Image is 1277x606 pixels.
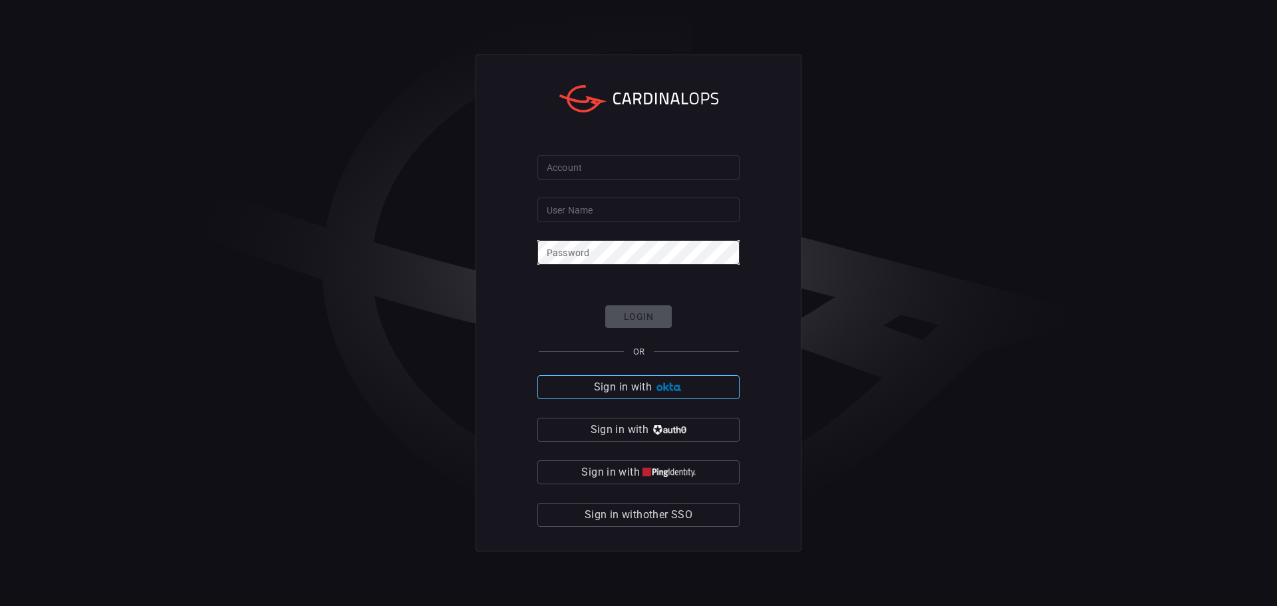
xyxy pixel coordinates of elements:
button: Sign in with [537,460,740,484]
span: Sign in with [594,378,652,396]
span: Sign in with [591,420,648,439]
button: Sign in withother SSO [537,503,740,527]
span: OR [633,347,644,357]
img: quu4iresuhQAAAABJRU5ErkJggg== [642,468,696,478]
button: Sign in with [537,418,740,442]
input: Type your user name [537,198,740,222]
img: Ad5vKXme8s1CQAAAABJRU5ErkJggg== [654,382,683,392]
span: Sign in with other SSO [585,506,692,524]
button: Sign in with [537,375,740,399]
img: vP8Hhh4KuCH8AavWKdZY7RZgAAAAASUVORK5CYII= [651,425,686,435]
span: Sign in with [581,463,639,482]
input: Type your account [537,155,740,180]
